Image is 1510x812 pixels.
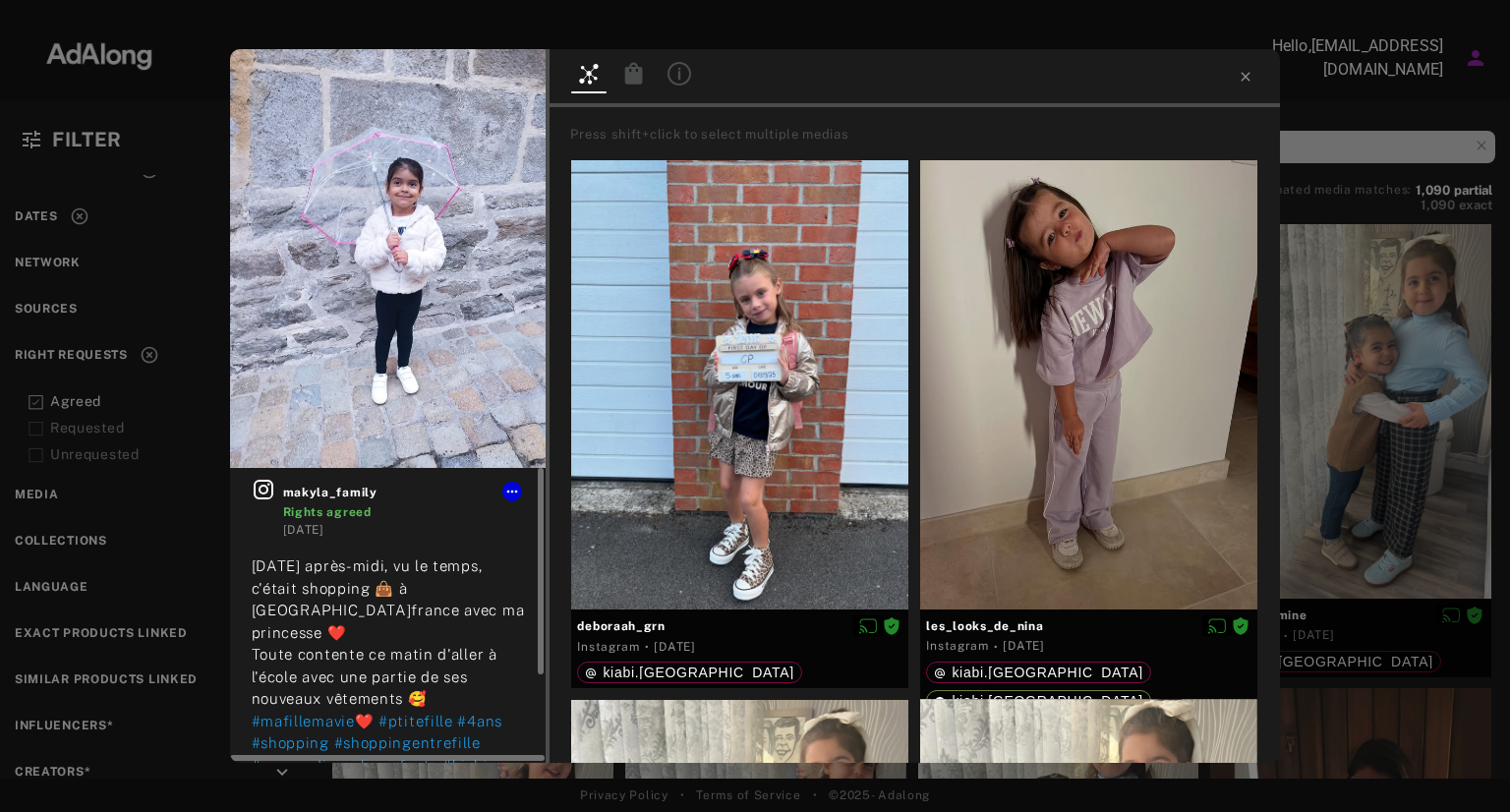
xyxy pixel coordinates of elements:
[645,639,650,655] span: ·
[926,617,1251,635] span: les_looks_de_nina
[378,713,453,729] span: #ptitefille
[994,639,999,655] span: ·
[283,484,525,501] span: makyla_family
[1003,639,1044,653] time: 2025-09-05T06:48:55.000Z
[883,618,900,632] span: Rights agreed
[570,125,1273,145] div: Press shift+click to select multiple medias
[952,665,1143,680] span: kiabi.[GEOGRAPHIC_DATA]
[1412,718,1510,812] div: Widget de chat
[1232,618,1249,632] span: Rights agreed
[457,713,502,729] span: #4ans
[283,505,372,519] span: Rights agreed
[252,557,525,707] span: [DATE] après-midi, vu le temps, c'était shopping 👜 à [GEOGRAPHIC_DATA]france avec ma princesse ❤️...
[934,666,1143,679] div: kiabi.france
[230,49,547,468] img: 544906267_17874401139412332_7272272210714583862_n.heic
[1412,718,1510,812] iframe: Chat Widget
[577,617,902,635] span: deboraah_grn
[585,666,794,679] div: kiabi.france
[654,640,695,654] time: 2025-09-05T12:16:56.000Z
[853,615,883,636] button: Disable diffusion on this media
[283,523,324,537] time: 2025-09-11T08:22:35.000Z
[577,638,639,656] div: Instagram
[252,713,375,729] span: #mafillemavie❤️
[926,637,988,655] div: Instagram
[934,694,1143,708] div: kiabi.france
[603,665,794,680] span: kiabi.[GEOGRAPHIC_DATA]
[252,734,481,751] span: #shopping #shoppingentrefille
[1202,615,1232,636] button: Disable diffusion on this media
